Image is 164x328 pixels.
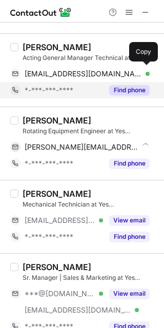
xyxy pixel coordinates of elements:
div: Sr. Manager | Sales & Marketing at Yes [PERSON_NAME] Industrial Services Co. Ltd. (SMH) [23,273,158,282]
img: ContactOut v5.3.10 [10,6,72,18]
button: Reveal Button [109,215,150,225]
div: Acting General Manager Technical at Yes [PERSON_NAME] Industrial Services Co. Ltd. (SMH) [23,53,158,63]
button: Reveal Button [109,158,150,169]
span: [EMAIL_ADDRESS][DOMAIN_NAME] [25,69,142,78]
div: [PERSON_NAME] [23,115,91,126]
span: [EMAIL_ADDRESS][DOMAIN_NAME] [25,216,95,225]
button: Reveal Button [109,85,150,95]
div: Mechanical Technician at Yes [PERSON_NAME] Industrial Services Co. Ltd. (SMH) [23,200,158,209]
div: [PERSON_NAME] [23,189,91,199]
div: [PERSON_NAME] [23,262,91,272]
span: [EMAIL_ADDRESS][DOMAIN_NAME] [25,305,131,315]
button: Reveal Button [109,289,150,299]
span: ***@[DOMAIN_NAME] [25,289,95,298]
span: [PERSON_NAME][EMAIL_ADDRESS][DOMAIN_NAME] [25,142,138,152]
button: Reveal Button [109,232,150,242]
div: Rotating Equipment Engineer at Yes [PERSON_NAME] Industrial Services Co. Ltd. (SMH) [23,127,158,136]
div: [PERSON_NAME] [23,42,91,52]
